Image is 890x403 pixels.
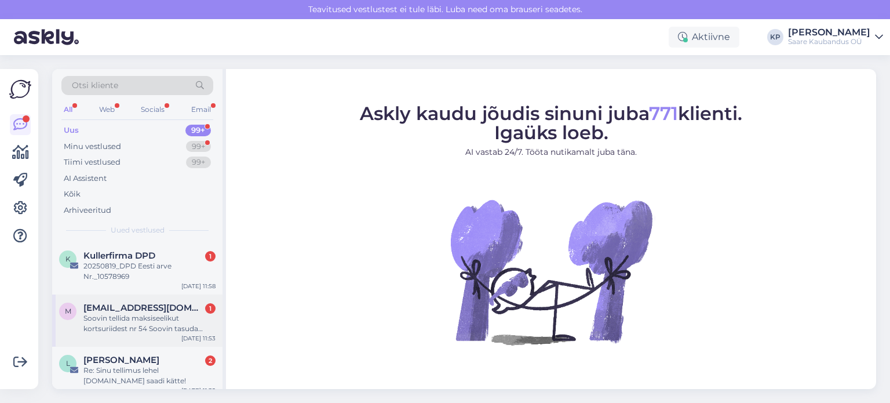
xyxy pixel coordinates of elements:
div: 99+ [186,157,211,168]
span: Askly kaudu jõudis sinuni juba klienti. Igaüks loeb. [360,101,742,143]
div: Aktiivne [669,27,739,48]
div: 1 [205,303,216,314]
div: AI Assistent [64,173,107,184]
span: 771 [649,101,678,124]
div: [PERSON_NAME] [788,28,870,37]
span: milvi43@gmail.com [83,303,204,313]
img: No Chat active [447,167,655,376]
div: KP [767,29,783,45]
div: 99+ [186,141,211,153]
span: K [65,255,71,263]
div: 20250819_DPD Eesti arve Nr._10578969 [83,261,216,282]
div: Minu vestlused [64,141,121,153]
p: AI vastab 24/7. Tööta nutikamalt juba täna. [360,146,742,158]
span: Kullerfirma DPD [83,250,155,261]
div: 99+ [185,125,211,136]
div: Tiimi vestlused [64,157,121,168]
span: m [65,307,71,315]
div: Arhiveeritud [64,205,111,216]
div: Saare Kaubandus OÜ [788,37,870,46]
span: Leili Ruul [83,355,159,365]
div: Web [97,102,117,117]
div: [DATE] 11:53 [181,334,216,343]
div: [DATE] 11:58 [181,282,216,291]
span: Otsi kliente [72,79,118,92]
div: Email [189,102,213,117]
div: 1 [205,251,216,262]
div: Re: Sinu tellimus lehel [DOMAIN_NAME] saadi kätte! [83,365,216,386]
span: L [66,359,70,368]
a: [PERSON_NAME]Saare Kaubandus OÜ [788,28,883,46]
span: Uued vestlused [111,225,165,235]
div: Uus [64,125,79,136]
img: Askly Logo [9,78,31,100]
div: Soovin tellida maksiseelikut kortsuriidest nr 54 Soovin tasuda kaardimakse kulleriga koju kätte s... [83,313,216,334]
div: 2 [205,355,216,366]
div: Kõik [64,188,81,200]
div: [DATE] 11:35 [181,386,216,395]
div: All [61,102,75,117]
div: Socials [138,102,167,117]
